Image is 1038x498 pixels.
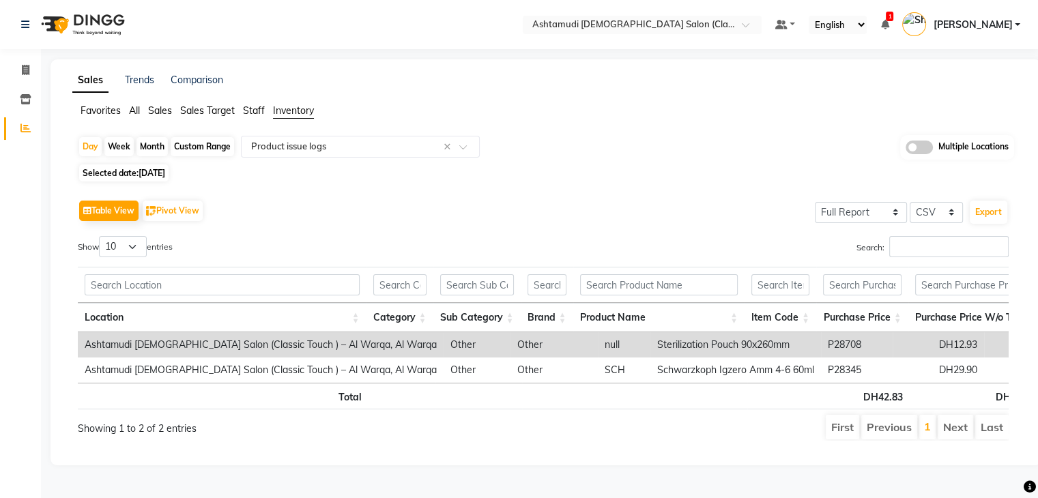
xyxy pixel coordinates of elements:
div: Day [79,137,102,156]
th: Purchase Price: activate to sort column ascending [816,303,908,332]
span: Inventory [273,104,314,117]
td: Schwarzkoph Igzero Amm 4-6 60ml [650,357,821,383]
span: [PERSON_NAME] [933,18,1012,32]
th: Sub Category: activate to sort column ascending [433,303,521,332]
input: Search Item Code [751,274,809,295]
button: Export [970,201,1007,224]
a: 1 [924,420,931,433]
div: Month [136,137,168,156]
td: SCH [598,357,650,383]
img: Shilpa Anil [902,12,926,36]
input: Search Purchase Price [823,274,902,295]
th: Item Code: activate to sort column ascending [745,303,816,332]
button: Table View [79,201,139,221]
a: 1 [880,18,889,31]
td: null [598,332,650,357]
span: Sales Target [180,104,235,117]
span: Selected date: [79,164,169,181]
td: P28345 [821,357,893,383]
a: Trends [125,74,154,86]
th: Total [78,383,369,409]
a: Comparison [171,74,223,86]
span: Staff [243,104,265,117]
th: DH42.83 [818,383,910,409]
td: Sterilization Pouch 90x260mm [650,332,821,357]
img: pivot.png [146,206,156,216]
td: P28708 [821,332,893,357]
input: Search Sub Category [440,274,514,295]
td: DH29.90 [893,357,984,383]
td: DH12.93 [893,332,984,357]
td: Other [510,357,598,383]
input: Search: [889,236,1009,257]
div: Custom Range [171,137,234,156]
span: Favorites [81,104,121,117]
span: Clear all [444,140,455,154]
div: Showing 1 to 2 of 2 entries [78,413,454,436]
span: Sales [148,104,172,117]
label: Search: [856,236,1009,257]
td: Other [444,332,510,357]
img: logo [35,5,128,44]
th: Category: activate to sort column ascending [366,303,433,332]
div: Week [104,137,134,156]
input: Search Category [373,274,427,295]
a: Sales [72,68,109,93]
span: [DATE] [139,168,165,178]
span: 1 [886,12,893,21]
select: Showentries [99,236,147,257]
td: Ashtamudi [DEMOGRAPHIC_DATA] Salon (Classic Touch ) – Al Warqa, Al Warqa [78,332,444,357]
input: Search Location [85,274,360,295]
td: Other [510,332,598,357]
button: Pivot View [143,201,203,221]
th: Product Name: activate to sort column ascending [573,303,745,332]
span: Multiple Locations [938,141,1009,154]
th: Brand: activate to sort column ascending [521,303,573,332]
input: Search Product Name [580,274,738,295]
td: Ashtamudi [DEMOGRAPHIC_DATA] Salon (Classic Touch ) – Al Warqa, Al Warqa [78,357,444,383]
td: Other [444,357,510,383]
span: All [129,104,140,117]
input: Search Purchase Price W/o Tax [915,274,1034,295]
th: Location: activate to sort column ascending [78,303,366,332]
input: Search Brand [528,274,566,295]
label: Show entries [78,236,173,257]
